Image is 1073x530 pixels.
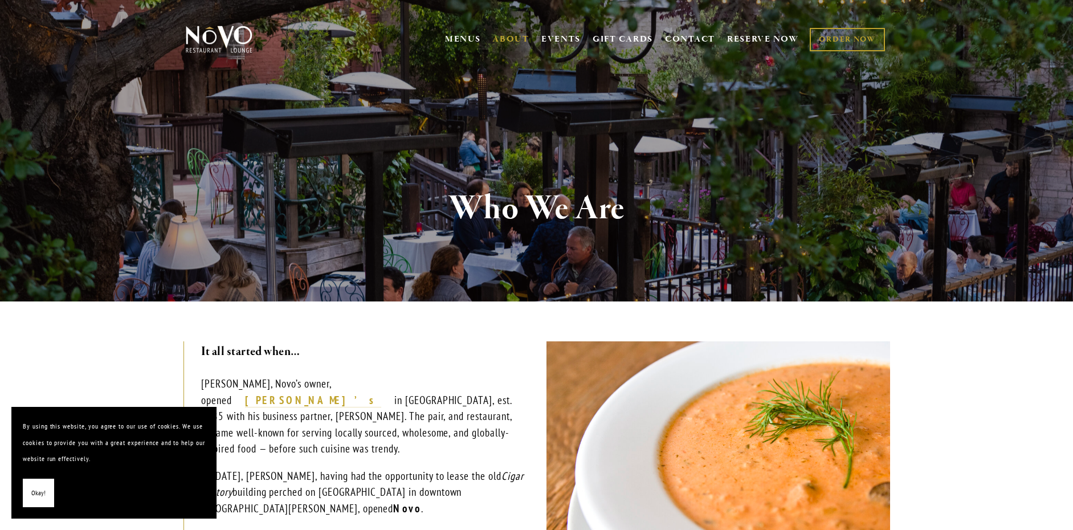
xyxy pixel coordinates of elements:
a: ORDER NOW [810,28,884,51]
strong: Who We Are [448,187,625,230]
p: In [DATE], [PERSON_NAME], having had the opportunity to lease the old building perched on [GEOGRA... [201,468,527,517]
a: EVENTS [541,34,581,45]
a: GIFT CARDS [593,28,653,50]
a: MENUS [445,34,481,45]
strong: Novo [393,502,421,515]
a: CONTACT [665,28,715,50]
img: Novo Restaurant &amp; Lounge [183,25,255,54]
section: Cookie banner [11,407,217,519]
p: By using this website, you agree to our use of cookies. We use cookies to provide you with a grea... [23,418,205,467]
a: [PERSON_NAME]’s [245,393,381,408]
strong: It all started when… [201,344,300,360]
span: Okay! [31,485,46,502]
strong: [PERSON_NAME]’s [245,393,381,407]
a: ABOUT [492,34,529,45]
p: [PERSON_NAME], Novo’s owner, opened in [GEOGRAPHIC_DATA], est. 1985 with his business partner, [P... [201,376,527,457]
button: Okay! [23,479,54,508]
a: RESERVE NOW [727,28,799,50]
